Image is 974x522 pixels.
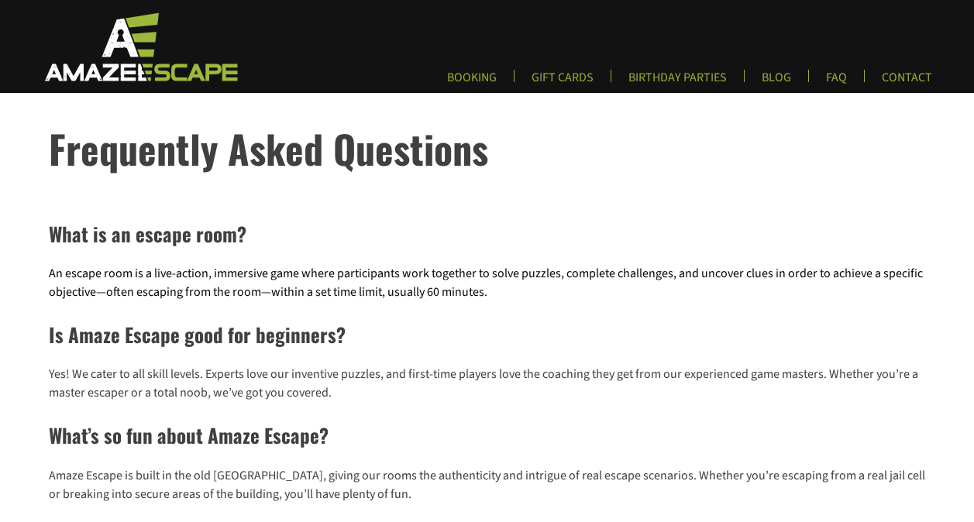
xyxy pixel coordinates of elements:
[869,70,945,95] a: CONTACT
[519,70,606,95] a: GIFT CARDS
[49,264,925,301] p: An escape room is a live-action, immersive game where participants work together to solve puzzles...
[49,320,925,349] h2: Is Amaze Escape good for beginners?
[435,70,509,95] a: BOOKING
[616,70,739,95] a: BIRTHDAY PARTIES
[49,365,925,402] p: Yes! We cater to all skill levels. Experts love our inventive puzzles, and first-time players lov...
[49,466,925,503] p: Amaze Escape is built in the old [GEOGRAPHIC_DATA], giving our rooms the authenticity and intrigu...
[25,11,254,82] img: Escape Room Game in Boston Area
[49,219,925,249] h2: What is an escape room?
[749,70,804,95] a: BLOG
[814,70,859,95] a: FAQ
[49,421,925,450] h2: What’s so fun about Amaze Escape?
[49,119,974,177] h1: Frequently Asked Questions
